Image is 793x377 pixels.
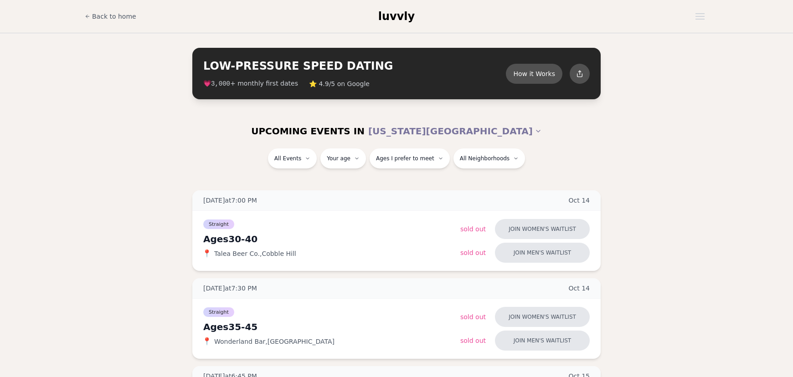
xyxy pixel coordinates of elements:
[692,10,708,23] button: Open menu
[203,79,298,88] span: 💗 + monthly first dates
[203,321,460,333] div: Ages 35-45
[762,346,784,368] iframe: Intercom live chat
[251,125,365,138] span: UPCOMING EVENTS IN
[460,155,510,162] span: All Neighborhoods
[309,79,370,88] span: ⭐ 4.9/5 on Google
[203,284,257,293] span: [DATE] at 7:30 PM
[495,219,590,239] button: Join women's waitlist
[378,10,415,23] span: luvvly
[214,249,296,258] span: Talea Beer Co. , Cobble Hill
[203,59,506,73] h2: LOW-PRESSURE SPEED DATING
[320,148,366,168] button: Your age
[460,313,486,321] span: Sold Out
[506,64,562,84] button: How it Works
[203,338,211,345] span: 📍
[203,307,234,317] span: Straight
[203,250,211,257] span: 📍
[203,219,234,229] span: Straight
[453,148,525,168] button: All Neighborhoods
[214,337,335,346] span: Wonderland Bar , [GEOGRAPHIC_DATA]
[569,196,590,205] span: Oct 14
[495,331,590,351] button: Join men's waitlist
[376,155,434,162] span: Ages I prefer to meet
[203,196,257,205] span: [DATE] at 7:00 PM
[460,249,486,256] span: Sold Out
[368,121,542,141] button: [US_STATE][GEOGRAPHIC_DATA]
[268,148,317,168] button: All Events
[203,233,460,245] div: Ages 30-40
[92,12,136,21] span: Back to home
[495,307,590,327] button: Join women's waitlist
[460,225,486,233] span: Sold Out
[274,155,301,162] span: All Events
[460,337,486,344] span: Sold Out
[370,148,450,168] button: Ages I prefer to meet
[211,80,230,87] span: 3,000
[495,243,590,263] button: Join men's waitlist
[85,7,136,25] a: Back to home
[569,284,590,293] span: Oct 14
[327,155,350,162] span: Your age
[378,9,415,24] a: luvvly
